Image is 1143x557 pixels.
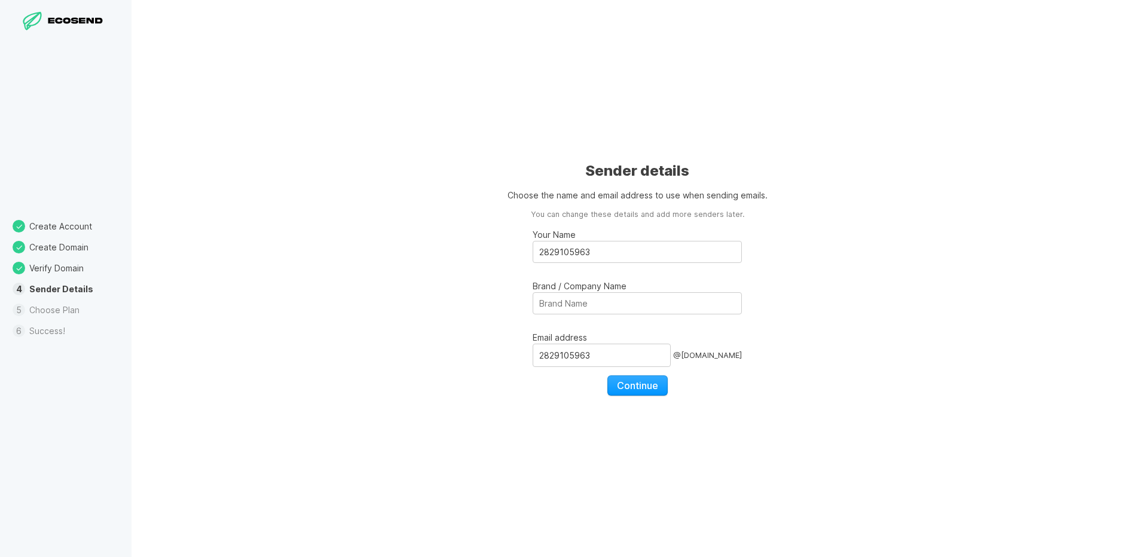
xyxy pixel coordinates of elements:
p: Choose the name and email address to use when sending emails. [508,189,768,201]
aside: You can change these details and add more senders later. [531,209,744,221]
input: Email address@[DOMAIN_NAME] [533,344,671,366]
input: Brand / Company Name [533,292,742,314]
p: Your Name [533,228,742,241]
button: Continue [607,375,668,396]
p: Brand / Company Name [533,280,742,292]
h1: Sender details [585,161,689,180]
p: Email address [533,331,742,344]
div: @ [DOMAIN_NAME] [673,344,742,366]
input: Your Name [533,241,742,263]
span: Continue [617,380,658,391]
